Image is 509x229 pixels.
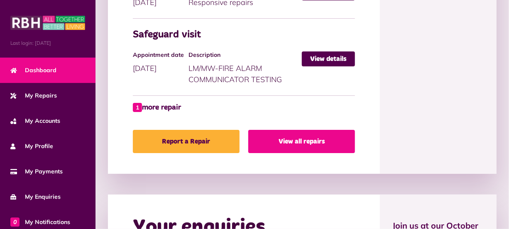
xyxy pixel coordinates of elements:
[188,51,302,85] div: LM/MW-FIRE ALARM COMMUNICATOR TESTING
[10,39,85,47] span: Last login: [DATE]
[248,130,355,153] a: View all repairs
[10,167,63,176] span: My Payments
[133,51,184,58] h4: Appointment date
[133,130,240,153] a: Report a Repair
[10,15,85,31] img: MyRBH
[133,51,188,74] div: [DATE]
[188,51,298,58] h4: Description
[133,102,181,113] a: 1 more repair
[10,117,60,125] span: My Accounts
[302,51,355,66] a: View details
[10,217,20,227] span: 0
[10,218,70,227] span: My Notifications
[10,66,56,75] span: Dashboard
[10,91,57,100] span: My Repairs
[10,192,61,201] span: My Enquiries
[133,29,355,41] h3: Safeguard visit
[10,142,53,151] span: My Profile
[133,103,142,112] span: 1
